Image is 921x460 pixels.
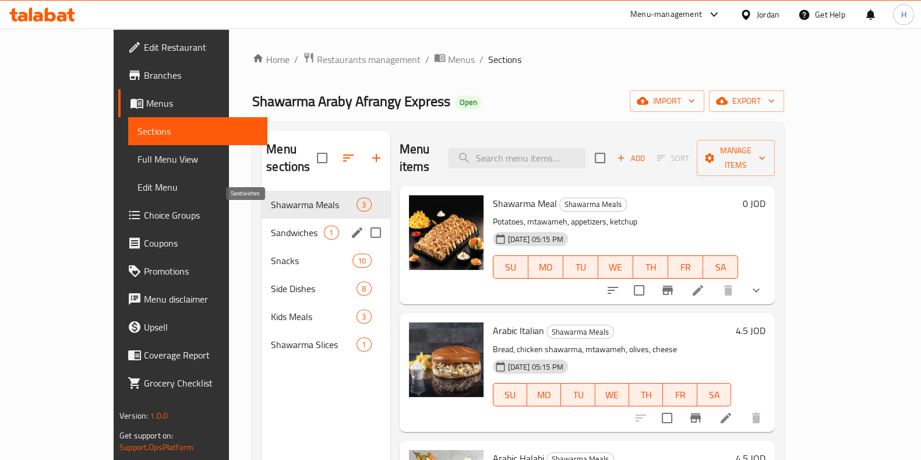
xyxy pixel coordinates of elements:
[362,144,390,172] button: Add section
[691,283,705,297] a: Edit menu item
[595,383,629,406] button: WE
[708,259,733,276] span: SA
[146,96,258,110] span: Menus
[262,247,390,275] div: Snacks10
[599,276,627,304] button: sort-choices
[736,322,765,339] h6: 4.5 JOD
[630,90,704,112] button: import
[128,173,267,201] a: Edit Menu
[357,338,371,352] div: items
[629,383,663,406] button: TH
[294,52,298,66] li: /
[561,383,595,406] button: TU
[448,148,585,168] input: search
[262,191,390,219] div: Shawarma Meals3
[400,141,435,175] h2: Menu items
[118,33,267,61] a: Edit Restaurant
[718,94,775,108] span: export
[702,387,726,403] span: SA
[503,234,568,245] span: [DATE] 05:15 PM
[348,224,366,241] button: edit
[144,376,258,390] span: Grocery Checklist
[271,310,357,324] span: Kids Meals
[262,303,390,331] div: Kids Meals3
[743,195,765,212] h6: 0 JOD
[303,52,421,67] a: Restaurants management
[118,61,267,89] a: Branches
[357,199,370,210] span: 3
[682,404,710,432] button: Branch-specific-item
[493,195,557,212] span: Shawarma Meal
[118,201,267,229] a: Choice Groups
[479,52,484,66] li: /
[118,285,267,313] a: Menu disclaimer
[128,117,267,145] a: Sections
[757,8,779,21] div: Jordan
[493,255,528,279] button: SU
[703,255,738,279] button: SA
[901,8,906,21] span: H
[638,259,664,276] span: TH
[547,325,613,339] span: Shawarma Meals
[271,282,357,296] span: Side Dishes
[588,146,612,170] span: Select section
[634,387,658,403] span: TH
[252,88,450,114] span: Shawarma Araby Afrangy Express
[532,387,556,403] span: MO
[262,219,390,247] div: Sandwiches1edit
[271,198,357,212] span: Shawarma Meals
[560,198,626,211] span: Shawarma Meals
[527,383,561,406] button: MO
[119,440,193,455] a: Support.OpsPlatform
[144,236,258,250] span: Coupons
[119,428,173,443] span: Get support on:
[357,311,370,322] span: 3
[357,339,370,350] span: 1
[150,408,168,423] span: 1.0.0
[409,195,484,270] img: Shawarma Meal
[118,313,267,341] a: Upsell
[706,143,765,173] span: Manage items
[600,387,624,403] span: WE
[668,387,692,403] span: FR
[633,255,668,279] button: TH
[271,338,357,352] span: Shawarma Slices
[317,52,421,66] span: Restaurants management
[697,140,775,176] button: Manage items
[742,276,770,304] button: show more
[357,282,371,296] div: items
[598,255,633,279] button: WE
[493,383,527,406] button: SU
[566,387,590,403] span: TU
[137,124,258,138] span: Sections
[663,383,697,406] button: FR
[118,257,267,285] a: Promotions
[627,278,651,303] span: Select to update
[425,52,429,66] li: /
[615,152,647,165] span: Add
[252,52,290,66] a: Home
[144,208,258,222] span: Choice Groups
[137,152,258,166] span: Full Menu View
[749,283,763,297] svg: Show Choices
[252,52,784,67] nav: breadcrumb
[357,283,370,294] span: 8
[144,320,258,334] span: Upsell
[118,341,267,369] a: Coverage Report
[488,52,521,66] span: Sections
[709,90,784,112] button: export
[334,144,362,172] span: Sort sections
[352,254,371,268] div: items
[144,264,258,278] span: Promotions
[262,331,390,359] div: Shawarma Slices1
[455,96,482,110] div: Open
[493,215,739,229] p: Potatoes, mtawameh, appetizers, ketchup
[144,40,258,54] span: Edit Restaurant
[603,259,629,276] span: WE
[655,406,679,430] span: Select to update
[409,322,484,397] img: Arabic Italian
